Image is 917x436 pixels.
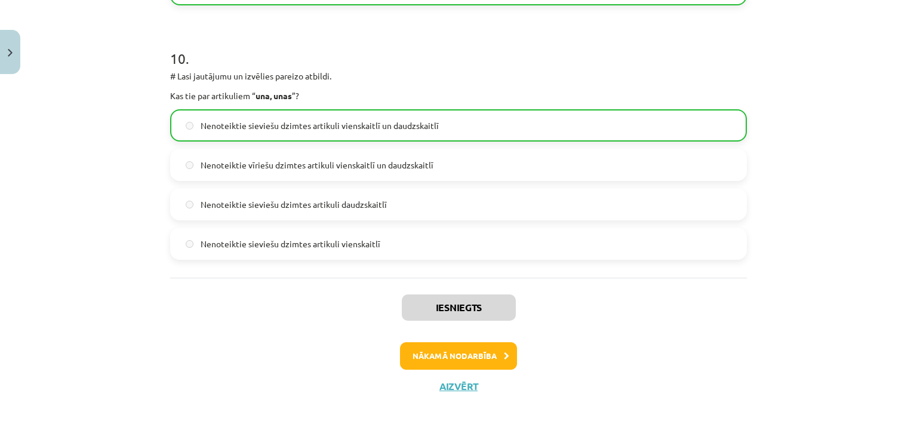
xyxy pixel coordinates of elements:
[186,201,193,208] input: Nenoteiktie sieviešu dzimtes artikuli daudzskaitlī
[436,380,481,392] button: Aizvērt
[201,119,439,132] span: Nenoteiktie sieviešu dzimtes artikuli vienskaitlī un daudzskaitlī
[170,70,747,82] p: # Lasi jautājumu un izvēlies pareizo atbildi.
[186,240,193,248] input: Nenoteiktie sieviešu dzimtes artikuli vienskaitlī
[186,161,193,169] input: Nenoteiktie vīriešu dzimtes artikuli vienskaitlī un daudzskaitlī
[170,29,747,66] h1: 10 .
[256,90,292,101] strong: una, unas
[201,198,387,211] span: Nenoteiktie sieviešu dzimtes artikuli daudzskaitlī
[201,238,380,250] span: Nenoteiktie sieviešu dzimtes artikuli vienskaitlī
[170,90,747,102] p: Kas tie par artikuliem “ ”?
[8,49,13,57] img: icon-close-lesson-0947bae3869378f0d4975bcd49f059093ad1ed9edebbc8119c70593378902aed.svg
[402,294,516,321] button: Iesniegts
[201,159,433,171] span: Nenoteiktie vīriešu dzimtes artikuli vienskaitlī un daudzskaitlī
[400,342,517,370] button: Nākamā nodarbība
[186,122,193,130] input: Nenoteiktie sieviešu dzimtes artikuli vienskaitlī un daudzskaitlī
